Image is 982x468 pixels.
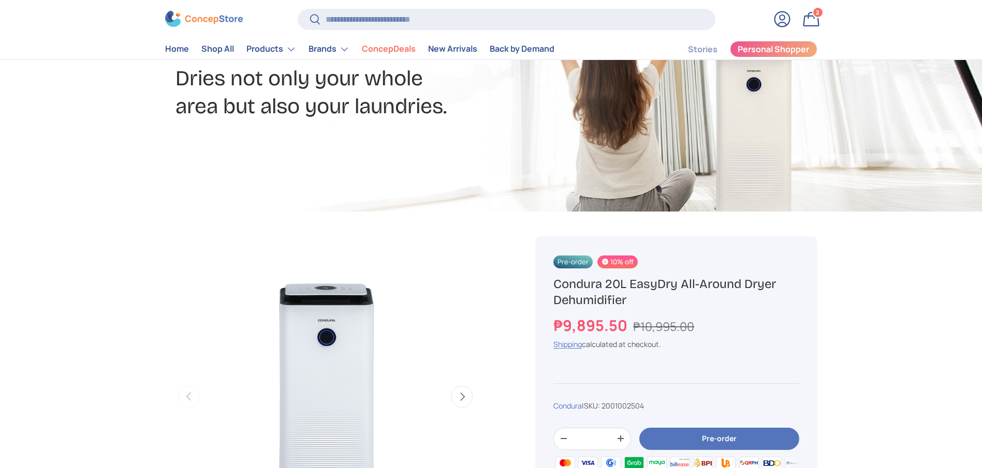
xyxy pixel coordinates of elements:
[175,65,573,120] h2: Dries not only your whole area but also your laundries.
[553,276,799,308] h1: Condura 20L EasyDry All-Around Dryer Dehumidifier
[553,339,799,350] div: calculated at checkout.
[240,39,302,59] summary: Products
[362,39,416,59] a: ConcepDeals
[730,41,817,57] a: Personal Shopper
[663,39,817,59] nav: Secondary
[553,315,630,336] strong: ₱9,895.50
[602,401,644,411] span: 2001002504
[816,9,819,17] span: 2
[582,401,644,411] span: |
[688,39,717,59] a: Stories
[597,255,638,268] span: 10% off
[165,11,243,27] img: ConcepStore
[165,39,189,59] a: Home
[201,39,234,59] a: Shop All
[302,39,356,59] summary: Brands
[639,428,799,450] button: Pre-order
[553,401,582,411] a: Condura
[428,39,477,59] a: New Arrivals
[633,318,694,335] s: ₱10,995.00
[553,255,593,268] span: Pre-order
[584,401,600,411] span: SKU:
[165,39,554,59] nav: Primary
[553,339,582,349] a: Shipping
[738,46,809,54] span: Personal Shopper
[490,39,554,59] a: Back by Demand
